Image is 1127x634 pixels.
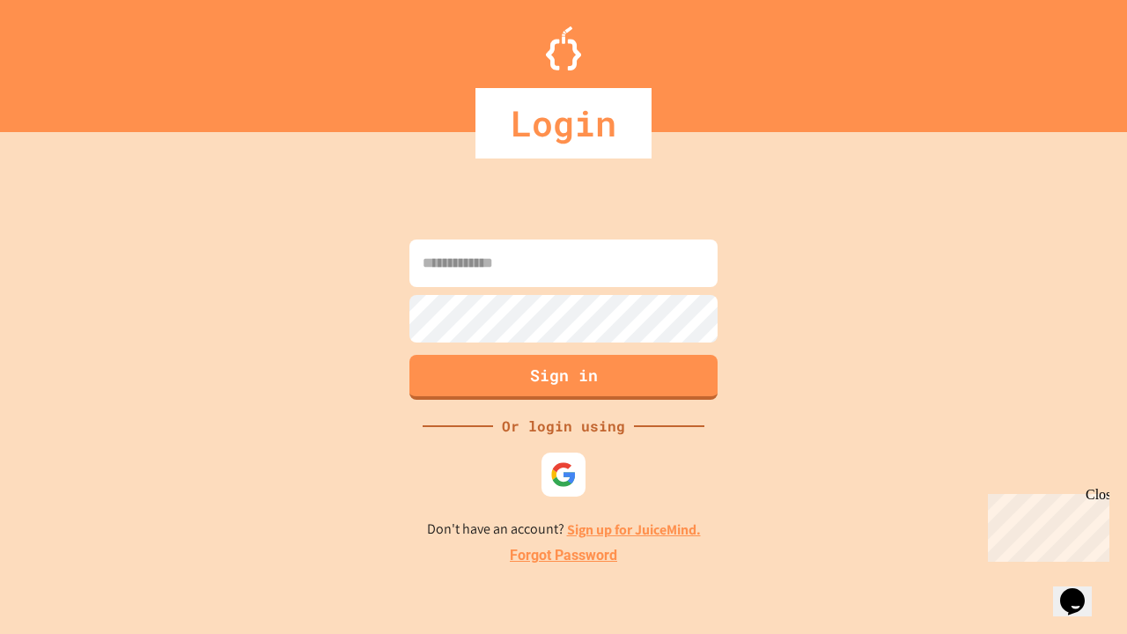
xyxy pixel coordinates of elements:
iframe: chat widget [1053,564,1109,616]
div: Login [475,88,652,158]
img: Logo.svg [546,26,581,70]
div: Chat with us now!Close [7,7,122,112]
img: google-icon.svg [550,461,577,488]
button: Sign in [409,355,718,400]
iframe: chat widget [981,487,1109,562]
a: Forgot Password [510,545,617,566]
p: Don't have an account? [427,519,701,541]
a: Sign up for JuiceMind. [567,520,701,539]
div: Or login using [493,416,634,437]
